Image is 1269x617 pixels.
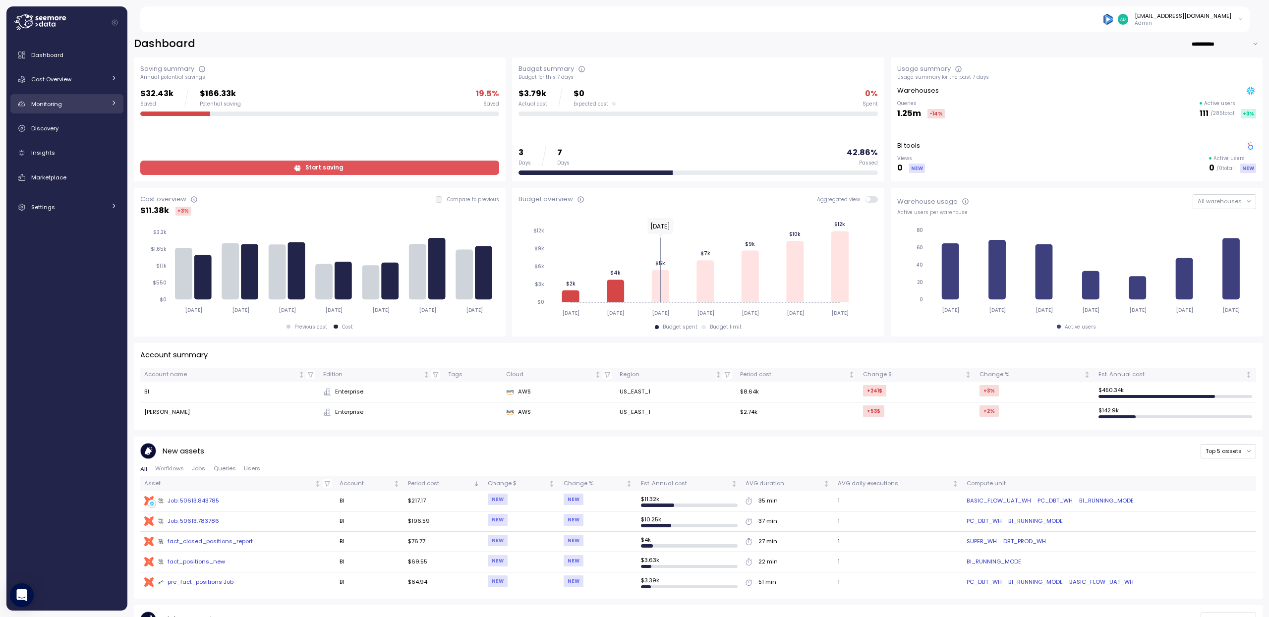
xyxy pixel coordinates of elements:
button: Collapse navigation [109,19,121,26]
div: Budget for this 7 days [519,74,877,81]
div: Cost overview [140,194,186,204]
div: Annual potential savings [140,74,499,81]
td: $76.77 [404,532,484,552]
tspan: [DATE] [1083,307,1100,313]
th: EditionNot sorted [319,368,444,382]
th: Period costSorted descending [404,476,484,491]
div: Change $ [863,370,963,379]
p: Compare to previous [447,196,499,203]
tspan: $1.65k [150,246,166,252]
th: AccountNot sorted [336,476,404,491]
div: Period cost [740,370,847,379]
tspan: 80 [916,227,923,233]
span: Enterprise [335,408,363,417]
div: NEW [488,555,508,566]
tspan: $10k [790,231,801,237]
p: BI tools [897,141,920,151]
p: $ 11.38k [140,204,169,218]
a: Monitoring [10,94,123,114]
p: 0 % [865,87,878,101]
div: Not sorted [731,480,738,487]
h2: Dashboard [134,37,195,51]
a: BI_RUNNING_MODE [1008,578,1063,587]
div: Cost [342,324,353,331]
tspan: [DATE] [419,307,437,313]
div: NEW [488,494,508,505]
tspan: [DATE] [326,307,343,313]
span: Monitoring [31,100,62,108]
span: Cost Overview [31,75,71,83]
tspan: $5k [655,260,665,267]
div: 27 min [758,537,777,546]
div: Active users [1065,324,1096,331]
div: Passed [859,160,878,167]
div: Cloud [506,370,593,379]
div: AWS [506,388,612,396]
div: Not sorted [626,480,633,487]
div: Job: 50613.843785 [158,497,220,505]
td: BI [336,552,404,572]
p: / 285 total [1211,110,1234,117]
div: Budget overview [519,194,573,204]
div: Account [340,479,391,488]
span: Worfklows [155,466,184,471]
div: NEW [488,514,508,525]
button: Top 5 assets [1201,444,1256,458]
td: 1 [834,532,963,552]
span: Settings [31,203,55,211]
div: +3 % [175,207,191,216]
a: BI_RUNNING_MODE [1008,517,1063,526]
p: 42.86 % [847,146,878,160]
span: Queries [214,466,236,471]
div: Spent [863,101,878,108]
div: Actual cost [519,101,547,108]
div: +3 % [980,385,999,396]
a: PC_DBT_WH [1038,497,1073,505]
tspan: [DATE] [652,310,669,316]
div: Budget spent [663,324,697,331]
div: Budget limit [710,324,742,331]
span: Jobs [192,466,205,471]
a: Job: 50613.843785 [144,496,332,506]
div: Usage summary for the past 7 days [897,74,1256,81]
tspan: [DATE] [373,307,390,313]
tspan: 40 [916,262,923,268]
th: Est. Annual costNot sorted [637,476,742,491]
div: Usage summary [897,64,951,74]
div: Change % [564,479,625,488]
div: Tags [448,370,498,379]
tspan: $0 [537,299,544,305]
td: BI [336,532,404,552]
tspan: [DATE] [562,310,579,316]
div: Not sorted [393,480,400,487]
tspan: $7k [700,250,710,257]
p: Active users [1204,100,1235,107]
p: Account summary [140,349,208,361]
td: BI [336,491,404,511]
tspan: 60 [916,244,923,251]
div: NEW [564,555,583,566]
img: 684936bde12995657316ed44.PNG [1103,14,1113,24]
span: Start saving [305,161,343,174]
div: Change % [980,370,1082,379]
a: BASIC_FLOW_UAT_WH [1069,578,1134,587]
tspan: $0 [159,296,166,303]
a: Insights [10,143,123,163]
a: DBT_PROD_WH [1003,537,1046,546]
div: Compute unit [967,479,1252,488]
div: pre_fact_positions Job [158,578,234,587]
div: NEW [488,575,508,587]
a: Job: 50613.783786 [144,516,332,526]
tspan: [DATE] [1130,307,1147,313]
div: 22 min [758,558,778,566]
tspan: [DATE] [185,307,202,313]
div: NEW [564,575,583,587]
td: $217.17 [404,491,484,511]
td: $ 450.34k [1095,382,1256,402]
div: Region [620,370,713,379]
tspan: 0 [920,296,923,303]
div: Open Intercom Messenger [10,583,34,607]
tspan: $3k [535,281,544,287]
div: NEW [909,164,925,173]
a: PC_DBT_WH [967,578,1002,587]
